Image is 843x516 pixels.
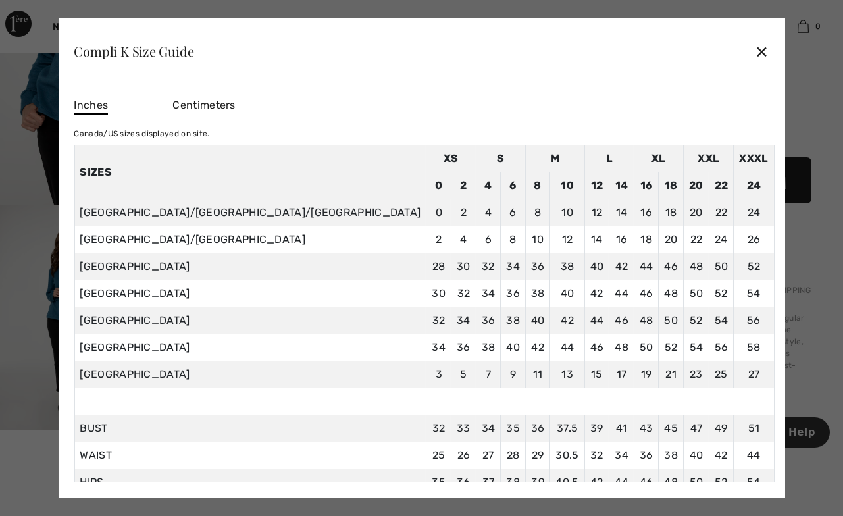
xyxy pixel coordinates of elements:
[659,361,684,388] td: 21
[609,226,634,253] td: 16
[476,280,501,307] td: 34
[709,361,734,388] td: 25
[525,145,584,172] td: M
[640,422,653,434] span: 43
[451,172,476,199] td: 2
[615,449,628,461] span: 34
[550,226,584,253] td: 12
[590,449,603,461] span: 32
[525,334,550,361] td: 42
[684,172,709,199] td: 20
[426,307,451,334] td: 32
[482,449,494,461] span: 27
[457,422,471,434] span: 33
[555,476,578,488] span: 40.5
[709,280,734,307] td: 52
[609,307,634,334] td: 46
[584,172,609,199] td: 12
[426,199,451,226] td: 0
[525,172,550,199] td: 8
[525,199,550,226] td: 8
[755,38,769,65] div: ✕
[659,226,684,253] td: 20
[476,361,501,388] td: 7
[684,334,709,361] td: 54
[426,361,451,388] td: 3
[74,334,426,361] td: [GEOGRAPHIC_DATA]
[734,361,774,388] td: 27
[715,476,728,488] span: 52
[550,361,584,388] td: 13
[172,99,235,111] span: Centimeters
[609,253,634,280] td: 42
[616,422,628,434] span: 41
[506,476,520,488] span: 38
[584,199,609,226] td: 12
[584,145,634,172] td: L
[74,361,426,388] td: [GEOGRAPHIC_DATA]
[74,97,108,115] span: Inches
[555,449,578,461] span: 30.5
[690,422,703,434] span: 47
[74,226,426,253] td: [GEOGRAPHIC_DATA]/[GEOGRAPHIC_DATA]
[634,145,683,172] td: XL
[584,361,609,388] td: 15
[715,422,728,434] span: 49
[550,334,584,361] td: 44
[525,253,550,280] td: 36
[74,469,426,496] td: HIPS
[432,449,446,461] span: 25
[659,199,684,226] td: 18
[709,226,734,253] td: 24
[451,253,476,280] td: 30
[507,449,520,461] span: 28
[451,226,476,253] td: 4
[634,361,659,388] td: 19
[74,442,426,469] td: WAIST
[747,476,761,488] span: 54
[501,253,526,280] td: 34
[501,361,526,388] td: 9
[476,253,501,280] td: 32
[451,280,476,307] td: 32
[557,422,578,434] span: 37.5
[476,199,501,226] td: 4
[74,199,426,226] td: [GEOGRAPHIC_DATA]/[GEOGRAPHIC_DATA]/[GEOGRAPHIC_DATA]
[734,307,774,334] td: 56
[734,280,774,307] td: 54
[532,449,544,461] span: 29
[476,172,501,199] td: 4
[426,280,451,307] td: 30
[634,307,659,334] td: 48
[74,280,426,307] td: [GEOGRAPHIC_DATA]
[550,307,584,334] td: 42
[715,449,728,461] span: 42
[590,422,603,434] span: 39
[734,226,774,253] td: 26
[634,253,659,280] td: 44
[451,199,476,226] td: 2
[659,307,684,334] td: 50
[609,280,634,307] td: 44
[634,280,659,307] td: 46
[432,476,446,488] span: 35
[426,172,451,199] td: 0
[734,145,774,172] td: XXXL
[684,253,709,280] td: 48
[476,226,501,253] td: 6
[584,226,609,253] td: 14
[30,9,57,21] span: Help
[634,226,659,253] td: 18
[659,280,684,307] td: 48
[74,307,426,334] td: [GEOGRAPHIC_DATA]
[709,334,734,361] td: 56
[550,199,584,226] td: 10
[531,476,544,488] span: 39
[584,334,609,361] td: 46
[550,172,584,199] td: 10
[531,422,545,434] span: 36
[634,334,659,361] td: 50
[748,422,760,434] span: 51
[709,172,734,199] td: 22
[426,145,476,172] td: XS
